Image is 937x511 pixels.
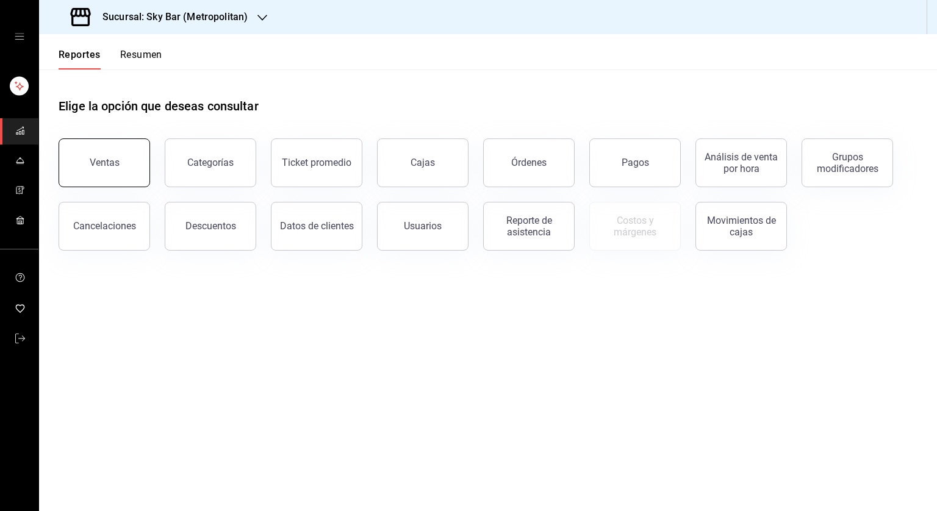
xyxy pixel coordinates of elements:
[59,202,150,251] button: Cancelaciones
[282,157,351,168] div: Ticket promedio
[93,10,248,24] h3: Sucursal: Sky Bar (Metropolitan)
[377,202,468,251] button: Usuarios
[483,138,575,187] button: Órdenes
[165,202,256,251] button: Descuentos
[73,220,136,232] div: Cancelaciones
[271,202,362,251] button: Datos de clientes
[511,157,547,168] div: Órdenes
[622,157,649,168] div: Pagos
[695,202,787,251] button: Movimientos de cajas
[411,157,435,168] div: Cajas
[185,220,236,232] div: Descuentos
[597,215,673,238] div: Costos y márgenes
[59,97,259,115] h1: Elige la opción que deseas consultar
[802,138,893,187] button: Grupos modificadores
[59,138,150,187] button: Ventas
[404,220,442,232] div: Usuarios
[187,157,234,168] div: Categorías
[810,151,885,174] div: Grupos modificadores
[280,220,354,232] div: Datos de clientes
[703,215,779,238] div: Movimientos de cajas
[59,49,101,70] button: Reportes
[15,32,24,41] button: open drawer
[491,215,567,238] div: Reporte de asistencia
[120,49,162,70] button: Resumen
[703,151,779,174] div: Análisis de venta por hora
[165,138,256,187] button: Categorías
[271,138,362,187] button: Ticket promedio
[695,138,787,187] button: Análisis de venta por hora
[483,202,575,251] button: Reporte de asistencia
[90,157,120,168] div: Ventas
[589,138,681,187] button: Pagos
[377,138,468,187] button: Cajas
[589,202,681,251] button: Contrata inventarios para ver este reporte
[59,49,162,70] div: navigation tabs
